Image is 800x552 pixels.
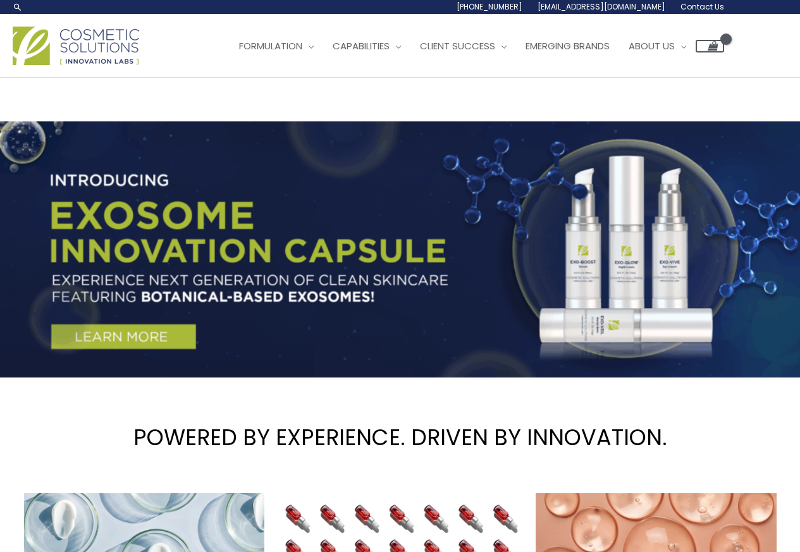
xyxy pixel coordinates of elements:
a: Search icon link [13,2,23,12]
span: Client Success [420,39,495,52]
span: Capabilities [333,39,390,52]
span: Emerging Brands [526,39,610,52]
a: View Shopping Cart, empty [696,40,724,52]
span: Formulation [239,39,302,52]
span: Contact Us [680,1,724,12]
nav: Site Navigation [220,27,724,65]
a: Formulation [230,27,323,65]
span: [PHONE_NUMBER] [457,1,522,12]
a: Client Success [410,27,516,65]
a: Emerging Brands [516,27,619,65]
span: [EMAIL_ADDRESS][DOMAIN_NAME] [538,1,665,12]
span: About Us [629,39,675,52]
a: Capabilities [323,27,410,65]
a: About Us [619,27,696,65]
img: Cosmetic Solutions Logo [13,27,139,65]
